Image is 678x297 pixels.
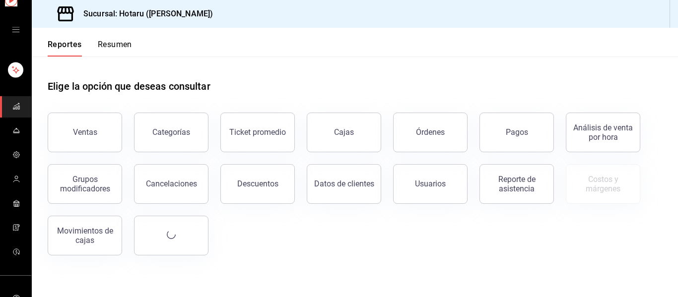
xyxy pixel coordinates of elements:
button: Usuarios [393,164,468,204]
button: Cancelaciones [134,164,208,204]
button: Pagos [479,113,554,152]
div: Datos de clientes [314,179,374,188]
button: Cajas [307,113,381,152]
button: Reporte de asistencia [479,164,554,204]
div: Ticket promedio [229,127,286,137]
h1: Elige la opción que deseas consultar [48,79,210,94]
div: Usuarios [415,179,446,188]
div: Movimientos de cajas [54,226,116,245]
button: Análisis de venta por hora [566,113,640,152]
div: Descuentos [237,179,278,188]
div: Órdenes [416,127,445,137]
button: Ventas [48,113,122,152]
button: Ticket promedio [220,113,295,152]
div: Costos y márgenes [572,175,634,193]
button: Datos de clientes [307,164,381,204]
button: Contrata inventarios para ver este reporte [566,164,640,204]
div: Análisis de venta por hora [572,123,634,142]
button: Resumen [98,40,132,57]
button: Órdenes [393,113,468,152]
div: navigation tabs [48,40,132,57]
button: Grupos modificadores [48,164,122,204]
button: Descuentos [220,164,295,204]
div: Ventas [73,127,97,137]
div: Cancelaciones [146,179,197,188]
button: Categorías [134,113,208,152]
div: Cajas [334,127,354,137]
div: Categorías [152,127,190,137]
h3: Sucursal: Hotaru ([PERSON_NAME]) [75,8,213,20]
button: open drawer [12,26,20,34]
div: Grupos modificadores [54,175,116,193]
div: Reporte de asistencia [486,175,547,193]
button: Reportes [48,40,82,57]
button: Movimientos de cajas [48,216,122,255]
div: Pagos [506,127,528,137]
